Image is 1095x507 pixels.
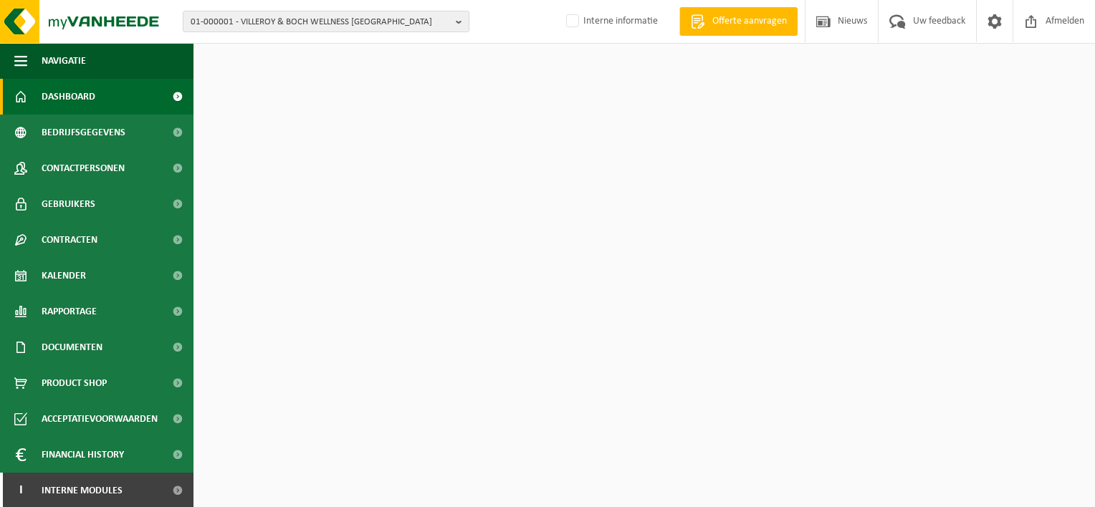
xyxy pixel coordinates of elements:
[42,150,125,186] span: Contactpersonen
[42,294,97,329] span: Rapportage
[42,186,95,222] span: Gebruikers
[42,437,124,473] span: Financial History
[42,365,107,401] span: Product Shop
[42,258,86,294] span: Kalender
[42,115,125,150] span: Bedrijfsgegevens
[709,14,790,29] span: Offerte aanvragen
[191,11,450,33] span: 01-000001 - VILLEROY & BOCH WELLNESS [GEOGRAPHIC_DATA]
[42,329,102,365] span: Documenten
[183,11,469,32] button: 01-000001 - VILLEROY & BOCH WELLNESS [GEOGRAPHIC_DATA]
[679,7,798,36] a: Offerte aanvragen
[42,43,86,79] span: Navigatie
[42,222,97,258] span: Contracten
[42,79,95,115] span: Dashboard
[42,401,158,437] span: Acceptatievoorwaarden
[563,11,658,32] label: Interne informatie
